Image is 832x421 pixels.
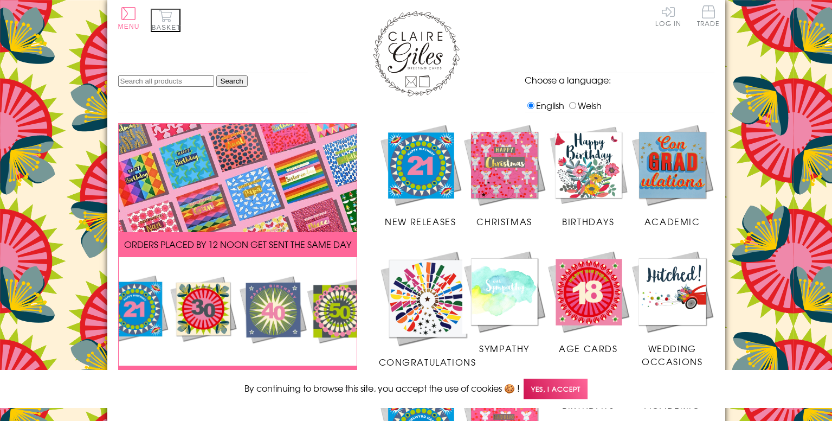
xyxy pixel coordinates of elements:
[462,123,546,228] a: Christmas
[151,9,180,32] button: Basket
[697,5,720,29] a: Trade
[697,5,720,27] span: Trade
[118,7,140,30] button: Menu
[642,342,702,368] span: Wedding Occasions
[373,11,460,97] img: Claire Giles Greetings Cards
[379,250,476,368] a: Congratulations
[566,99,602,112] label: Welsh
[546,123,630,228] a: Birthdays
[379,123,463,228] a: New Releases
[385,215,456,228] span: New Releases
[655,5,681,27] a: Log In
[462,250,546,355] a: Sympathy
[479,342,530,355] span: Sympathy
[527,102,534,109] input: English
[630,123,714,228] a: Academic
[118,23,140,30] span: Menu
[644,215,700,228] span: Academic
[562,215,614,228] span: Birthdays
[559,342,617,355] span: Age Cards
[630,250,714,368] a: Wedding Occasions
[524,379,588,400] span: Yes, I accept
[379,355,476,368] span: Congratulations
[569,102,576,109] input: Welsh
[525,73,714,86] p: Choose a language:
[118,75,214,87] input: Search all products
[546,250,630,355] a: Age Cards
[216,75,248,87] input: Search
[525,99,564,112] label: English
[124,238,351,251] span: ORDERS PLACED BY 12 NOON GET SENT THE SAME DAY
[476,215,532,228] span: Christmas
